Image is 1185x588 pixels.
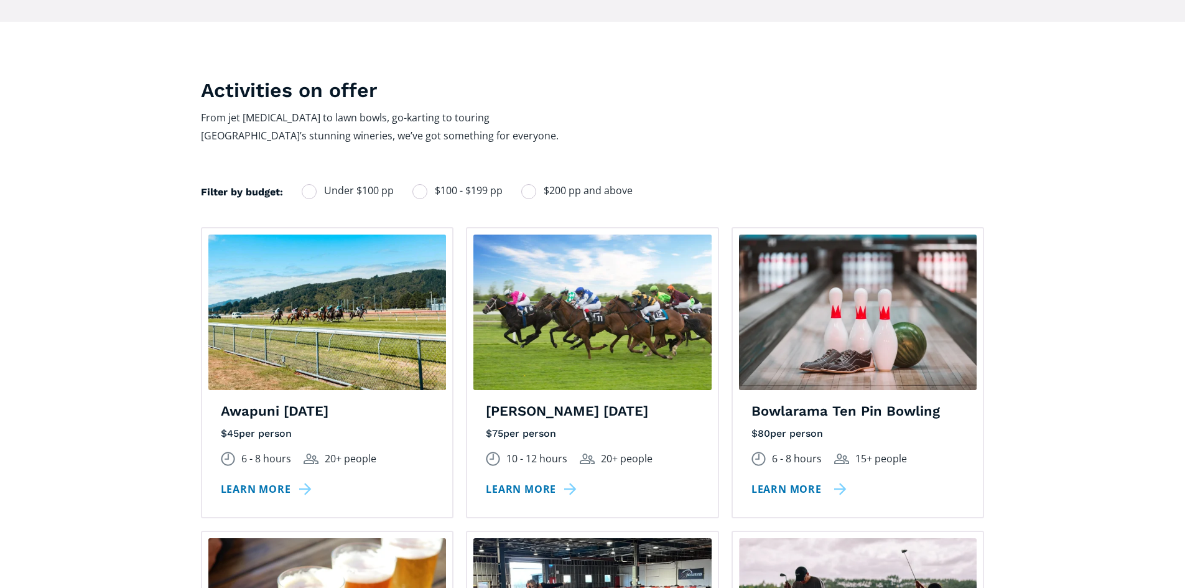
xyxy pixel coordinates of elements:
[503,427,556,441] div: per person
[486,452,500,466] img: Duration
[325,450,376,468] div: 20+ people
[221,403,434,421] h4: Awapuni [DATE]
[221,480,316,498] a: Learn more
[201,185,283,199] h4: Filter by budget:
[751,403,965,421] h4: Bowlarama Ten Pin Bowling
[304,454,318,464] img: Group size
[221,452,235,466] img: Duration
[201,109,587,145] p: From jet [MEDICAL_DATA] to lawn bowls, go-karting to touring [GEOGRAPHIC_DATA]’s stunning winerie...
[506,450,567,468] div: 10 - 12 hours
[201,78,719,103] h3: Activities on offer
[758,427,770,441] div: 80
[580,454,595,464] img: Group size
[855,450,907,468] div: 15+ people
[473,235,712,390] img: A group of horseracers
[751,480,847,498] a: Learn more
[544,182,633,199] span: $200 pp and above
[739,235,977,390] img: The bowling alley at Bowlarama Ten Pin Bowling
[601,450,653,468] div: 20+ people
[770,427,823,441] div: per person
[239,427,292,441] div: per person
[751,452,766,466] img: Duration
[486,480,581,498] a: Learn more
[486,427,492,441] div: $
[492,427,503,441] div: 75
[227,427,239,441] div: 45
[751,427,758,441] div: $
[324,182,394,199] span: Under $100 pp
[241,450,291,468] div: 6 - 8 hours
[435,182,503,199] span: $100 - $199 pp
[221,427,227,441] div: $
[486,403,699,421] h4: [PERSON_NAME] [DATE]
[201,182,633,215] form: Filters
[208,235,447,390] img: A group of horseracers at Awapuni races
[772,450,822,468] div: 6 - 8 hours
[834,454,849,464] img: Group size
